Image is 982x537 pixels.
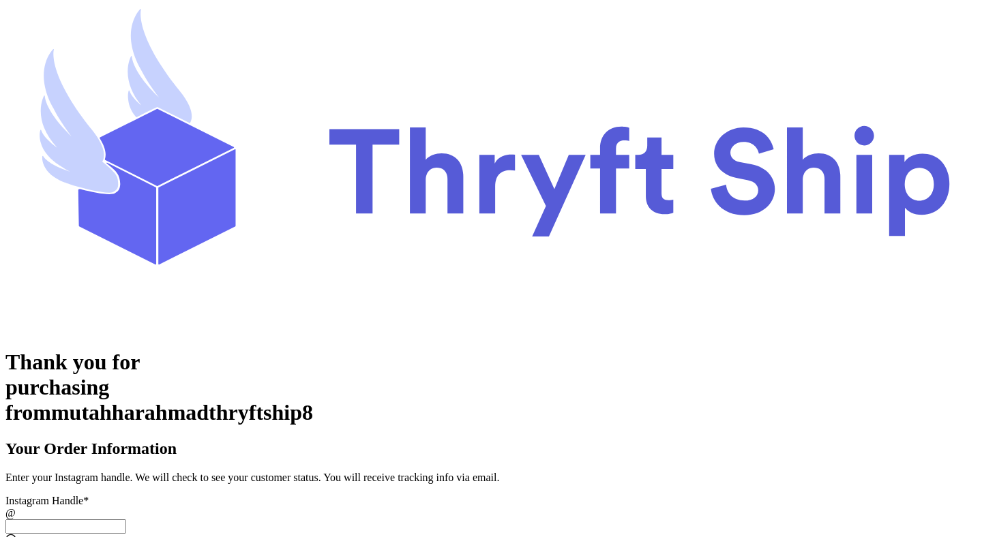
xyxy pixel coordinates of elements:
[5,495,89,506] label: Instagram Handle
[5,507,977,519] div: @
[5,472,977,484] p: Enter your Instagram handle. We will check to see your customer status. You will receive tracking...
[5,350,977,425] h1: Thank you for purchasing from
[5,440,977,458] h2: Your Order Information
[51,400,313,425] span: mutahharahmadthryftship8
